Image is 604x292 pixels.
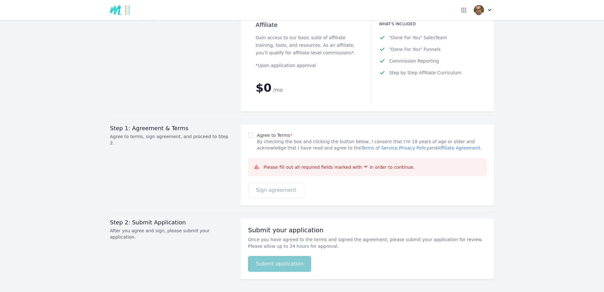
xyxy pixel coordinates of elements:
[256,81,271,94] span: $0
[110,133,233,146] p: Agree to terms, sign agreement, and proceed to Step 2.
[389,34,447,41] span: "Done For You" SalesTeam
[248,256,311,272] button: Submit application
[248,226,486,234] h3: Submit your application
[257,138,486,151] p: By checking the box and clicking the button below, I consent that I'm 18 years of age or older an...
[248,182,304,198] button: Sign agreement
[389,58,439,64] span: Commission Reporting
[389,70,462,76] span: Step by Step Affiliate Curriculum
[256,21,356,29] h2: Affiliate
[389,46,441,53] span: "Done For You" Funnels
[399,145,429,150] a: Privacy Policy
[257,133,292,138] label: Agree to Terms
[438,145,480,150] a: Affiliate Agreement
[273,87,283,93] span: /mo
[256,35,355,55] span: Gain access to our basic suite of affiliate training, tools, and resources. As an affiliate, you’...
[256,63,316,68] span: *Upon application approval
[248,236,486,250] p: Once you have agreed to the terms and signed the agreement, please submit your application for re...
[110,125,233,132] h3: Step 1: Agreement & Terms
[256,186,296,194] span: Sign agreement
[379,21,479,27] h3: What's included
[110,228,233,240] p: After you agree and sign, please submit your application.
[361,145,397,150] a: Terms of Service
[263,164,414,171] p: Please fill out all required fields marked with ' ' in order to continue.
[110,219,233,226] h3: Step 2: Submit Application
